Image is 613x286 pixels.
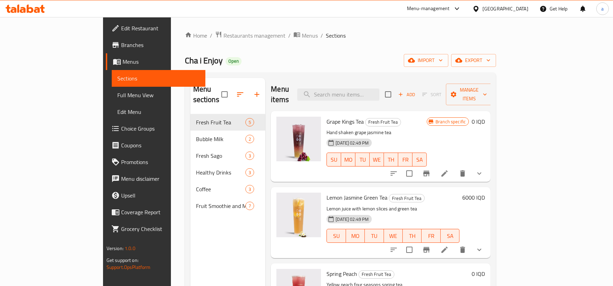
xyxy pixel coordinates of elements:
[190,114,266,131] div: Fresh Fruit Tea5
[106,137,205,154] a: Coupons
[327,153,341,167] button: SU
[246,169,254,176] span: 3
[451,86,487,103] span: Manage items
[245,202,254,210] div: items
[245,185,254,193] div: items
[446,84,493,105] button: Manage items
[401,155,410,165] span: FR
[106,37,205,53] a: Branches
[106,204,205,221] a: Coverage Report
[106,53,205,70] a: Menus
[406,231,419,241] span: TH
[288,31,291,40] li: /
[326,31,346,40] span: Sections
[418,165,435,182] button: Branch-specific-item
[196,168,246,177] span: Healthy Drinks
[217,87,232,102] span: Select all sections
[125,244,135,253] span: 1.0.0
[397,91,416,99] span: Add
[472,117,485,126] h6: 0 IQD
[462,193,485,202] h6: 6000 IQD
[245,168,254,177] div: items
[358,155,367,165] span: TU
[117,74,200,83] span: Sections
[106,120,205,137] a: Choice Groups
[327,116,364,127] span: Grape Kings Tea
[107,244,124,253] span: Version:
[246,136,254,142] span: 2
[384,153,398,167] button: TH
[210,31,212,40] li: /
[226,57,242,65] div: Open
[190,198,266,214] div: Fruit Smoothie and Milkshake7
[355,153,370,167] button: TU
[402,166,417,181] span: Select to update
[106,187,205,204] a: Upsell
[117,108,200,116] span: Edit Menu
[246,203,254,209] span: 7
[341,153,355,167] button: MO
[246,186,254,193] span: 3
[381,87,395,102] span: Select section
[333,140,371,146] span: [DATE] 02:49 PM
[121,158,200,166] span: Promotions
[121,225,200,233] span: Grocery Checklist
[121,175,200,183] span: Menu disclaimer
[454,241,471,258] button: delete
[395,89,418,100] span: Add item
[389,194,424,202] span: Fresh Fruit Tea
[395,89,418,100] button: Add
[121,41,200,49] span: Branches
[327,204,459,213] p: Lemon juice with lemon slices and green tea
[185,53,223,68] span: Cha i Enjoy
[321,31,323,40] li: /
[121,208,200,216] span: Coverage Report
[107,256,139,265] span: Get support on:
[385,241,402,258] button: sort-choices
[196,135,246,143] span: Bubble Milk
[475,246,484,254] svg: Show Choices
[215,31,285,40] a: Restaurants management
[190,131,266,147] div: Bubble Milk2
[387,155,395,165] span: TH
[196,202,246,210] span: Fruit Smoothie and Milkshake
[403,229,422,243] button: TH
[112,70,205,87] a: Sections
[402,242,417,257] span: Select to update
[475,169,484,178] svg: Show Choices
[415,155,424,165] span: SA
[346,229,365,243] button: MO
[196,152,246,160] span: Fresh Sago
[366,118,401,126] span: Fresh Fruit Tea
[327,128,427,137] p: Hand shaken grape jasmine tea
[276,117,321,161] img: Grape Kings Tea
[249,86,265,103] button: Add section
[368,231,381,241] span: TU
[370,153,384,167] button: WE
[245,118,254,126] div: items
[372,155,381,165] span: WE
[451,54,496,67] button: export
[471,241,488,258] button: show more
[106,154,205,170] a: Promotions
[412,153,427,167] button: SA
[457,56,490,65] span: export
[384,229,403,243] button: WE
[409,56,443,65] span: import
[196,185,246,193] span: Coffee
[121,141,200,149] span: Coupons
[327,269,357,279] span: Spring Peach
[385,165,402,182] button: sort-choices
[271,84,289,105] h2: Menu items
[424,231,438,241] span: FR
[440,169,449,178] a: Edit menu item
[330,155,338,165] span: SU
[601,5,604,13] span: a
[482,5,528,13] div: [GEOGRAPHIC_DATA]
[190,181,266,198] div: Coffee3
[246,153,254,159] span: 3
[190,164,266,181] div: Healthy Drinks3
[365,229,384,243] button: TU
[246,119,254,126] span: 5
